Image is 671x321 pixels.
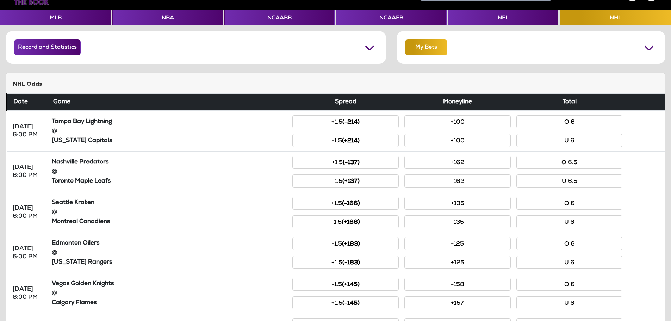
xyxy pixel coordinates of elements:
th: Spread [290,94,402,111]
div: [DATE] 6:00 PM [13,204,43,221]
button: U 6 [516,256,623,269]
button: O 6.5 [516,156,623,169]
button: +157 [404,296,511,309]
strong: [US_STATE] Rangers [52,259,112,265]
button: -1.5(+145) [292,278,399,291]
strong: [US_STATE] Capitals [52,138,112,144]
button: U 6 [516,296,623,309]
th: Date [7,94,49,111]
button: +1.5(-166) [292,197,399,210]
button: U 6 [516,134,623,147]
button: My Bets [405,39,447,55]
button: U 6 [516,215,623,228]
button: -1.5(+214) [292,134,399,147]
small: (+183) [342,241,360,247]
button: O 6 [516,197,623,210]
strong: Vegas Golden Knights [52,281,114,287]
th: Game [49,94,290,111]
small: (-137) [343,160,360,166]
strong: Edmonton Oilers [52,240,99,246]
button: -1.5(+137) [292,174,399,187]
button: +1.5(-183) [292,256,399,269]
h5: NHL Odds [13,81,658,88]
div: [DATE] 6:00 PM [13,163,43,180]
strong: Nashville Predators [52,159,108,165]
button: O 6 [516,115,623,128]
button: Record and Statistics [14,39,81,55]
button: +100 [404,115,511,128]
button: -162 [404,174,511,187]
small: (-183) [342,260,360,266]
button: +1.5(-214) [292,115,399,128]
button: NFL [448,10,558,25]
button: +162 [404,156,511,169]
button: NHL [560,10,671,25]
div: [DATE] 8:00 PM [13,285,43,302]
small: (+145) [342,282,360,288]
button: +1.5(-145) [292,296,399,309]
button: +1.5(-137) [292,156,399,169]
button: NCAABB [224,10,335,25]
div: @ [52,249,287,257]
strong: Toronto Maple Leafs [52,178,111,184]
th: Total [514,94,626,111]
button: O 6 [516,278,623,291]
strong: Calgary Flames [52,300,97,306]
strong: Tampa Bay Lightning [52,119,112,125]
small: (+214) [342,138,360,144]
div: @ [52,168,287,176]
button: -125 [404,237,511,250]
div: [DATE] 6:00 PM [13,245,43,261]
div: @ [52,208,287,216]
small: (-145) [342,301,360,307]
button: -1.5(+166) [292,215,399,228]
button: NCAAFB [336,10,446,25]
button: O 6 [516,237,623,250]
th: Moneyline [402,94,514,111]
button: +100 [404,134,511,147]
button: U 6.5 [516,174,623,187]
small: (+166) [342,220,360,226]
strong: Montreal Canadiens [52,219,110,225]
button: -135 [404,215,511,228]
small: (+137) [342,179,360,185]
button: +125 [404,256,511,269]
small: (-166) [342,201,360,207]
button: -1.5(+183) [292,237,399,250]
div: @ [52,289,287,297]
strong: Seattle Kraken [52,200,94,206]
small: (-214) [342,119,360,125]
button: +135 [404,197,511,210]
button: -158 [404,278,511,291]
button: NBA [112,10,223,25]
div: @ [52,127,287,135]
div: [DATE] 6:00 PM [13,123,43,139]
